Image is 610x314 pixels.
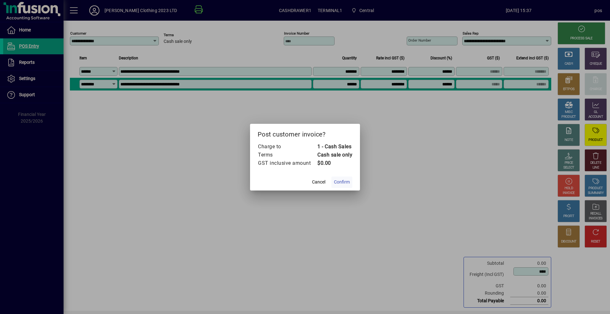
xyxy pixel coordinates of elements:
td: 1 - Cash Sales [317,143,352,151]
td: GST inclusive amount [258,159,317,167]
button: Confirm [331,177,352,188]
button: Cancel [308,177,329,188]
td: Cash sale only [317,151,352,159]
span: Confirm [334,179,350,185]
td: $0.00 [317,159,352,167]
span: Cancel [312,179,325,185]
td: Charge to [258,143,317,151]
h2: Post customer invoice? [250,124,360,142]
td: Terms [258,151,317,159]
